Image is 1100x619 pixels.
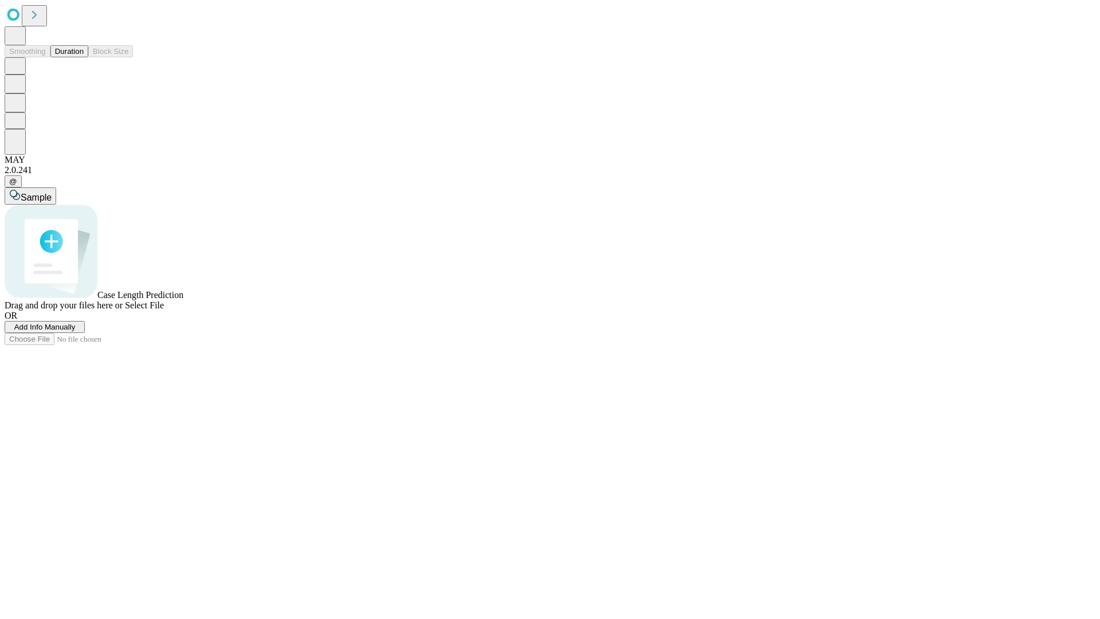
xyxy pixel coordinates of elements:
[21,193,52,202] span: Sample
[50,45,88,57] button: Duration
[5,321,85,333] button: Add Info Manually
[5,300,123,310] span: Drag and drop your files here or
[88,45,133,57] button: Block Size
[125,300,164,310] span: Select File
[5,165,1095,175] div: 2.0.241
[5,311,17,320] span: OR
[14,323,76,331] span: Add Info Manually
[5,187,56,205] button: Sample
[5,175,22,187] button: @
[5,45,50,57] button: Smoothing
[9,177,17,186] span: @
[5,155,1095,165] div: MAY
[97,290,183,300] span: Case Length Prediction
